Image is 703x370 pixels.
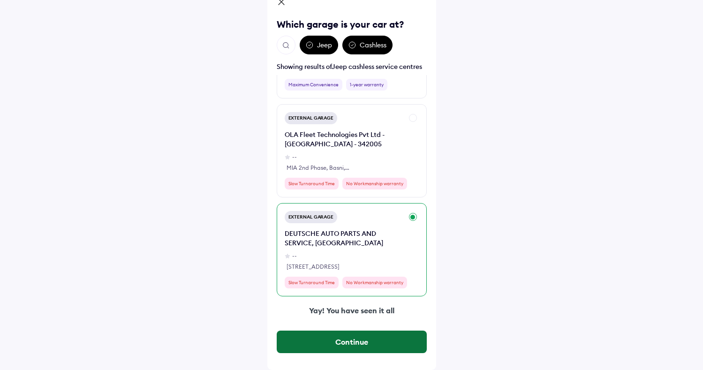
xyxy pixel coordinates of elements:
[346,79,387,91] div: 1-year warranty
[282,41,290,50] img: search.svg
[342,36,393,54] div: Cashless
[285,253,290,259] img: star-grey.svg
[277,331,427,353] button: Continue
[287,164,401,172] div: MIA 2nd Phase, Basni,[GEOGRAPHIC_DATA], [GEOGRAPHIC_DATA] – 342005 [GEOGRAPHIC_DATA], [GEOGRAPHIC...
[300,36,338,54] div: Jeep
[285,130,403,149] div: OLA Fleet Technologies Pvt Ltd - [GEOGRAPHIC_DATA] - 342005
[285,178,339,189] div: Slow Turnaround Time
[309,306,394,315] b: Yay! You have seen it all
[277,36,295,54] button: Open search
[285,229,403,248] div: DEUTSCHE AUTO PARTS AND SERVICE, [GEOGRAPHIC_DATA]
[285,211,338,223] div: External Garage
[285,154,290,160] img: star-grey.svg
[285,79,342,91] div: Maximum Convenience
[285,277,339,288] div: Slow Turnaround Time
[277,62,427,71] div: Showing results of Jeep cashless service centres
[285,112,338,124] div: External Garage
[277,18,427,31] div: Which garage is your car at?
[342,178,407,189] div: No Workmanship warranty
[292,153,297,161] div: --
[342,277,407,288] div: No Workmanship warranty
[287,263,401,271] div: [STREET_ADDRESS]
[292,252,297,260] div: --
